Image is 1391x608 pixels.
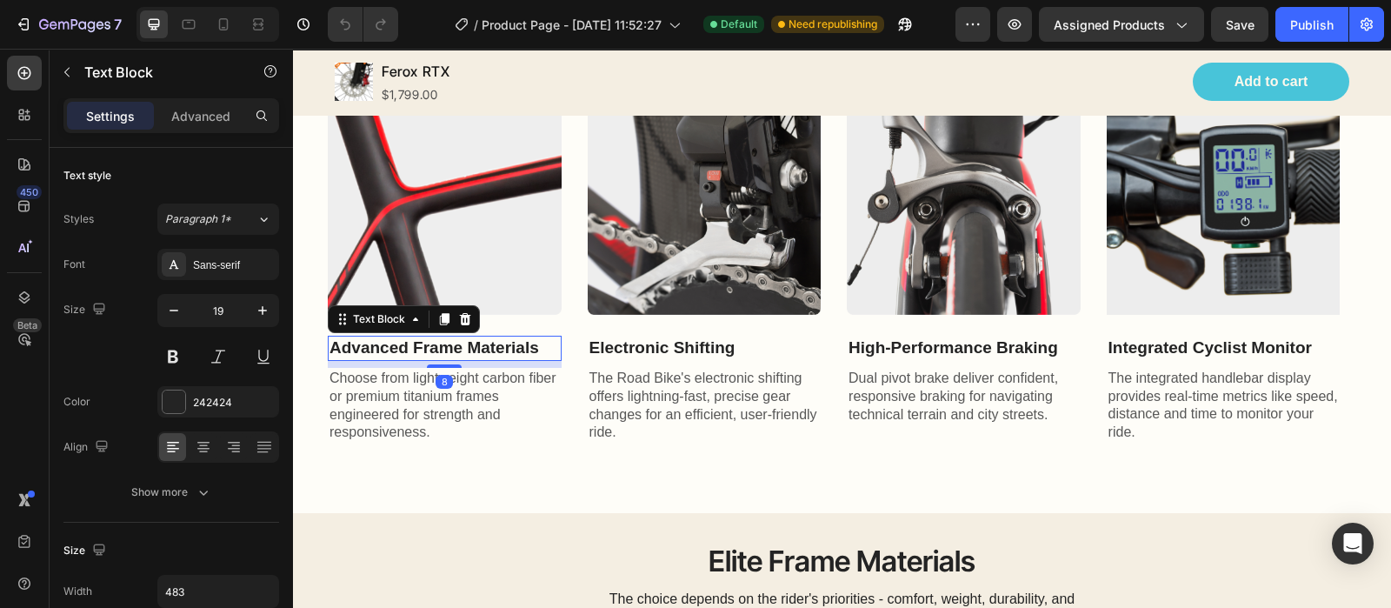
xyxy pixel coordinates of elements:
div: Text style [63,168,111,184]
button: Publish [1275,7,1348,42]
p: Text Block [84,62,232,83]
span: Default [721,17,757,32]
span: Paragraph 1* [165,211,231,227]
button: Assigned Products [1039,7,1204,42]
div: 450 [17,185,42,199]
p: Advanced [171,107,230,125]
p: Electronic Shifting [296,289,527,311]
div: Beta [13,318,42,332]
p: The Road Bike's electronic shifting offers lightning-fast, precise gear changes for an efficient,... [296,321,527,393]
div: Font [63,257,85,272]
img: gempages_547203997371466510-edb4f875-da03-404b-b798-23fedbc4519c.png [814,32,1048,266]
span: Assigned Products [1054,16,1165,34]
iframe: Design area [293,49,1391,608]
div: Align [63,436,112,459]
div: Show more [131,484,212,501]
div: Color [63,394,90,410]
div: Size [63,298,110,322]
input: Auto [158,576,278,607]
p: Integrated Cyclist Monitor [815,289,1046,311]
p: High-Performance Braking [556,289,786,311]
button: Paragraph 1* [157,204,279,235]
span: / [474,16,478,34]
div: Size [63,539,110,563]
p: The choice depends on the rider's priorities - comfort, weight, durability, and budget. [299,542,800,578]
span: Product Page - [DATE] 11:52:27 [482,16,662,34]
img: gempages_547203997371466510-c2a448a6-ec4c-4a8c-9f02-259d9d8f1c1a.png [554,32,788,266]
span: Need republishing [789,17,877,32]
div: 242424 [193,395,275,411]
h2: Elite Frame Materials [35,492,1063,533]
div: Sans-serif [193,257,275,273]
button: Save [1211,7,1268,42]
p: Dual pivot brake deliver confident, responsive braking for navigating technical terrain and city ... [556,321,786,375]
p: 7 [114,14,122,35]
div: Undo/Redo [328,7,398,42]
div: Width [63,584,92,599]
div: Publish [1290,16,1334,34]
p: The integrated handlebar display provides real-time metrics like speed, distance and time to moni... [815,321,1046,393]
div: Styles [63,211,94,227]
button: 7 [7,7,130,42]
button: Show more [63,477,279,508]
p: Settings [86,107,135,125]
div: Open Intercom Messenger [1332,523,1374,565]
span: Save [1226,17,1255,32]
